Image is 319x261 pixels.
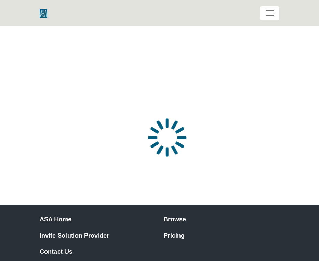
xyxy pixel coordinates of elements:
a: Contact Us [40,247,155,257]
a: ASA Home [40,215,155,224]
img: Site Logo [40,9,51,18]
button: Toggle navigation [260,6,279,20]
a: Pricing [164,231,279,240]
a: Invite Solution Provider [40,231,155,240]
a: Browse [164,215,279,224]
